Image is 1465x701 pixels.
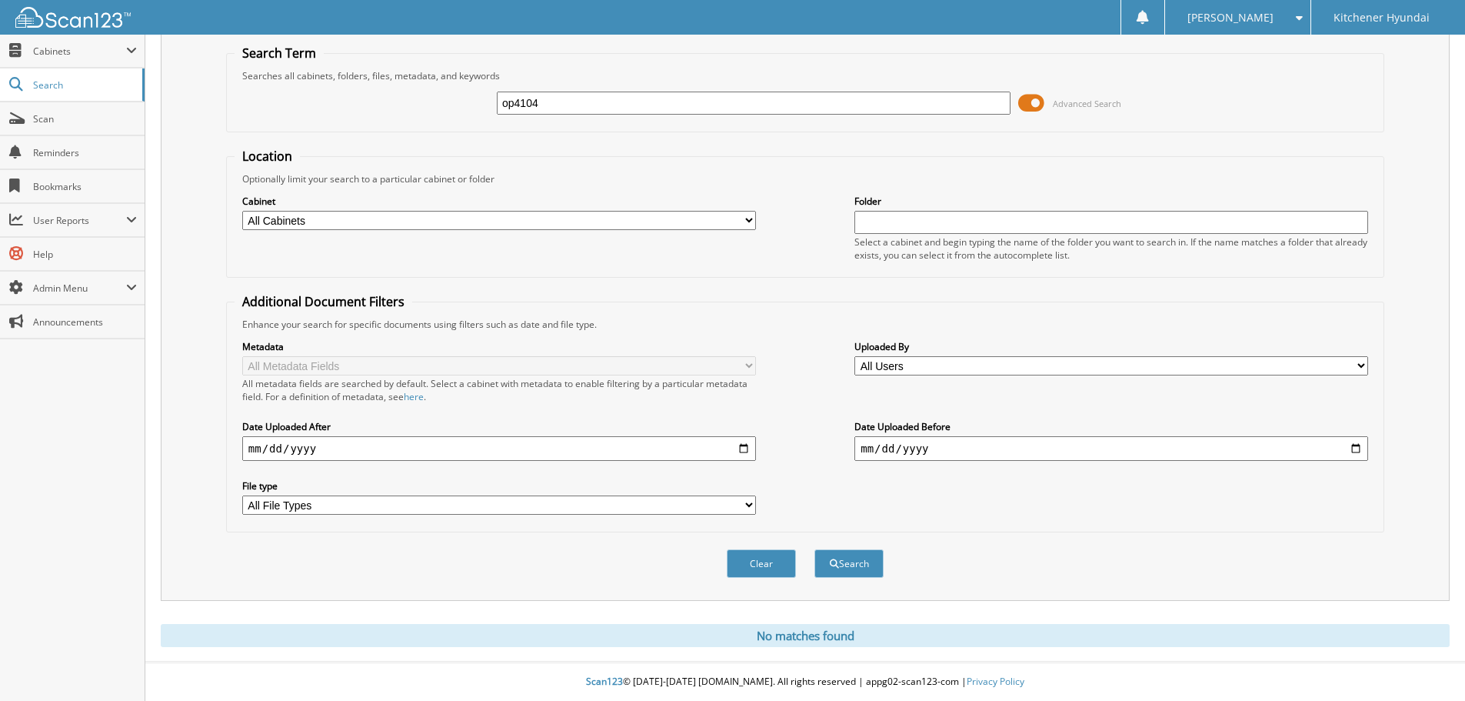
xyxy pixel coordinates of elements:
[235,318,1376,331] div: Enhance your search for specific documents using filters such as date and file type.
[1053,98,1121,109] span: Advanced Search
[854,235,1368,262] div: Select a cabinet and begin typing the name of the folder you want to search in. If the name match...
[586,675,623,688] span: Scan123
[145,663,1465,701] div: © [DATE]-[DATE] [DOMAIN_NAME]. All rights reserved | appg02-scan123-com |
[854,436,1368,461] input: end
[967,675,1024,688] a: Privacy Policy
[404,390,424,403] a: here
[242,340,756,353] label: Metadata
[1333,13,1430,22] span: Kitchener Hyundai
[33,45,126,58] span: Cabinets
[33,112,137,125] span: Scan
[235,293,412,310] legend: Additional Document Filters
[33,214,126,227] span: User Reports
[242,420,756,433] label: Date Uploaded After
[33,282,126,295] span: Admin Menu
[161,624,1450,647] div: No matches found
[854,340,1368,353] label: Uploaded By
[242,195,756,208] label: Cabinet
[854,195,1368,208] label: Folder
[854,420,1368,433] label: Date Uploaded Before
[727,549,796,578] button: Clear
[235,69,1376,82] div: Searches all cabinets, folders, files, metadata, and keywords
[814,549,884,578] button: Search
[33,315,137,329] span: Announcements
[33,146,137,159] span: Reminders
[235,45,324,62] legend: Search Term
[1187,13,1274,22] span: [PERSON_NAME]
[242,436,756,461] input: start
[235,172,1376,185] div: Optionally limit your search to a particular cabinet or folder
[242,377,756,403] div: All metadata fields are searched by default. Select a cabinet with metadata to enable filtering b...
[15,7,131,28] img: scan123-logo-white.svg
[1388,627,1465,701] iframe: Chat Widget
[33,248,137,261] span: Help
[33,78,135,92] span: Search
[235,148,300,165] legend: Location
[242,479,756,492] label: File type
[33,180,137,193] span: Bookmarks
